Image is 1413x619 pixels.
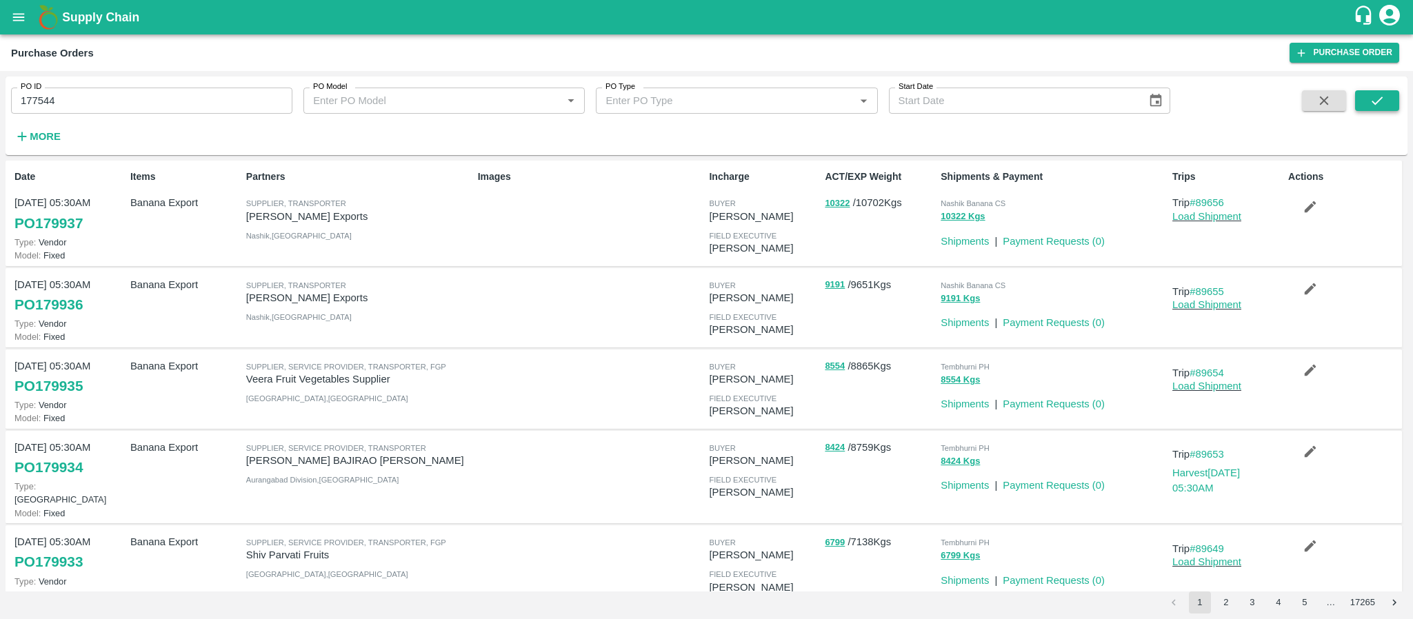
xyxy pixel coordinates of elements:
a: #89653 [1190,449,1224,460]
p: Banana Export [130,195,241,210]
button: Go to page 17265 [1346,591,1379,613]
div: account of current user [1377,3,1402,32]
span: [GEOGRAPHIC_DATA] , [GEOGRAPHIC_DATA] [246,570,408,578]
a: Shipments [941,398,989,409]
p: ACT/EXP Weight [825,170,935,184]
b: Supply Chain [62,10,139,24]
a: #89649 [1190,543,1224,554]
a: Harvest[DATE] 05:30AM [1172,467,1240,494]
p: Banana Export [130,534,241,549]
span: Tembhurni PH [941,363,990,371]
span: Model: [14,250,41,261]
p: Veera Fruit Vegetables Supplier [246,372,472,387]
p: [DATE] 05:30AM [14,534,125,549]
p: Banana Export [130,277,241,292]
p: Trips [1172,170,1283,184]
a: Shipments [941,575,989,586]
span: buyer [709,444,735,452]
span: Type: [14,318,36,329]
a: Payment Requests (0) [1003,398,1105,409]
p: Fixed [14,330,125,343]
p: Vendor [14,398,125,412]
button: Choose date [1143,88,1169,114]
p: [PERSON_NAME] [709,209,819,224]
a: Load Shipment [1172,556,1241,567]
button: Go to page 5 [1294,591,1316,613]
span: Supplier, Transporter [246,281,346,290]
a: #89655 [1190,286,1224,297]
p: / 9651 Kgs [825,277,935,293]
span: Supplier, Service Provider, Transporter, FGP [246,538,446,547]
span: Model: [14,508,41,518]
span: Nashik , [GEOGRAPHIC_DATA] [246,232,352,240]
button: More [11,125,64,148]
p: Trip [1172,195,1283,210]
a: Payment Requests (0) [1003,575,1105,586]
p: Date [14,170,125,184]
p: Images [478,170,704,184]
button: 8554 [825,358,845,374]
label: PO Type [605,81,635,92]
p: Trip [1172,284,1283,299]
label: PO ID [21,81,41,92]
div: | [989,391,997,412]
p: Vendor [14,236,125,249]
p: [PERSON_NAME] [709,322,819,337]
span: [GEOGRAPHIC_DATA] , [GEOGRAPHIC_DATA] [246,394,408,403]
nav: pagination navigation [1161,591,1407,613]
a: Payment Requests (0) [1003,480,1105,491]
a: Load Shipment [1172,299,1241,310]
span: buyer [709,538,735,547]
p: / 7138 Kgs [825,534,935,550]
button: 8424 [825,440,845,456]
p: Shipments & Payment [941,170,1167,184]
p: [PERSON_NAME] [709,403,819,418]
input: Start Date [889,88,1137,114]
button: 8424 Kgs [941,454,980,469]
button: 9191 [825,277,845,293]
span: buyer [709,199,735,207]
a: Payment Requests (0) [1003,317,1105,328]
a: #89656 [1190,197,1224,208]
a: Payment Requests (0) [1003,236,1105,247]
span: Nashik Banana CS [941,281,1005,290]
span: field executive [709,476,776,484]
p: Partners [246,170,472,184]
p: / 8865 Kgs [825,358,935,374]
a: PO179936 [14,292,83,317]
p: [PERSON_NAME] Exports [246,209,472,224]
label: Start Date [899,81,933,92]
span: Model: [14,332,41,342]
span: Aurangabad Division , [GEOGRAPHIC_DATA] [246,476,399,484]
button: Go to page 4 [1267,591,1290,613]
p: Vendor [14,317,125,330]
span: Type: [14,237,36,247]
span: Type: [14,481,36,491]
p: [PERSON_NAME] Exports [246,290,472,305]
p: Fixed [14,249,125,262]
p: [PERSON_NAME] BAJIRAO [PERSON_NAME] [246,453,472,468]
span: Nashik Banana CS [941,199,1005,207]
span: field executive [709,394,776,403]
button: Open [854,92,872,110]
a: Shipments [941,317,989,328]
p: Vendor [14,575,125,588]
span: Type: [14,576,36,587]
button: 8554 Kgs [941,372,980,388]
p: [PERSON_NAME] [709,453,819,468]
div: | [989,472,997,493]
p: [PERSON_NAME] [709,241,819,256]
p: [DATE] 05:30AM [14,277,125,292]
p: [PERSON_NAME] [709,372,819,387]
div: customer-support [1353,5,1377,30]
p: Trip [1172,447,1283,462]
p: / 10702 Kgs [825,195,935,211]
p: [PERSON_NAME] [709,580,819,595]
div: … [1320,596,1342,609]
p: [PERSON_NAME] [709,547,819,562]
a: Shipments [941,236,989,247]
button: Go to next page [1383,591,1405,613]
a: Supply Chain [62,8,1353,27]
span: field executive [709,313,776,321]
input: Enter PO Type [600,92,850,110]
